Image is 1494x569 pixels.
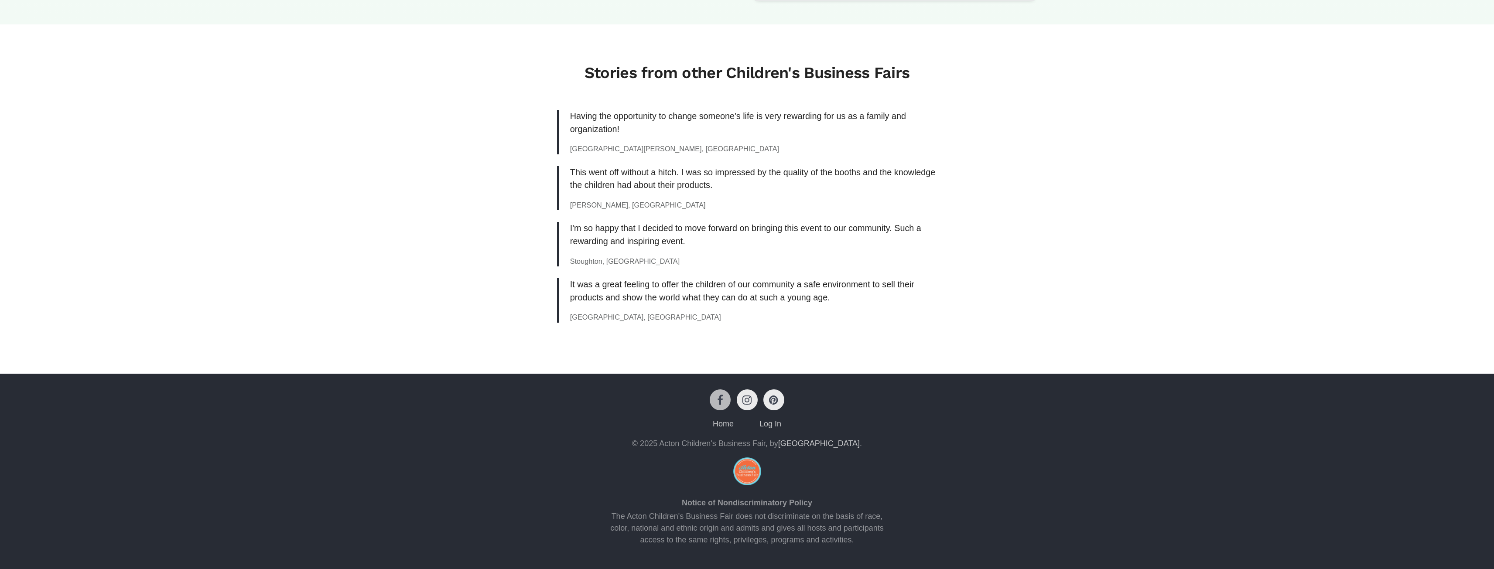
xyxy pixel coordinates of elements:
p: The Acton Children's Business Fair does not discriminate on the basis of race, color, national an... [606,511,888,546]
img: logo-09e7f61fd0461591446672a45e28a4aa4e3f772ea81a4ddf9c7371a8bcc222a1.png [733,457,761,485]
h2: Stories from other Children's Business Fairs [459,64,1036,82]
footer: [GEOGRAPHIC_DATA][PERSON_NAME], [GEOGRAPHIC_DATA] [570,143,937,154]
p: Having the opportunity to change someone's life is very rewarding for us as a family and organiza... [570,110,937,136]
footer: Stoughton, [GEOGRAPHIC_DATA] [570,256,937,266]
p: I'm so happy that I decided to move forward on bringing this event to our community. Such a rewar... [570,222,937,248]
footer: [PERSON_NAME], [GEOGRAPHIC_DATA] [570,200,937,210]
a: [GEOGRAPHIC_DATA] [778,439,860,448]
p: This went off without a hitch. I was so impressed by the quality of the booths and the knowledge ... [570,166,937,192]
footer: [GEOGRAPHIC_DATA], [GEOGRAPHIC_DATA] [570,312,937,322]
a: Log In [759,419,781,428]
p: Notice of Nondiscriminatory Policy [606,497,888,509]
p: It was a great feeling to offer the children of our community a safe environment to sell their pr... [570,278,937,304]
a: Home [713,419,734,428]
